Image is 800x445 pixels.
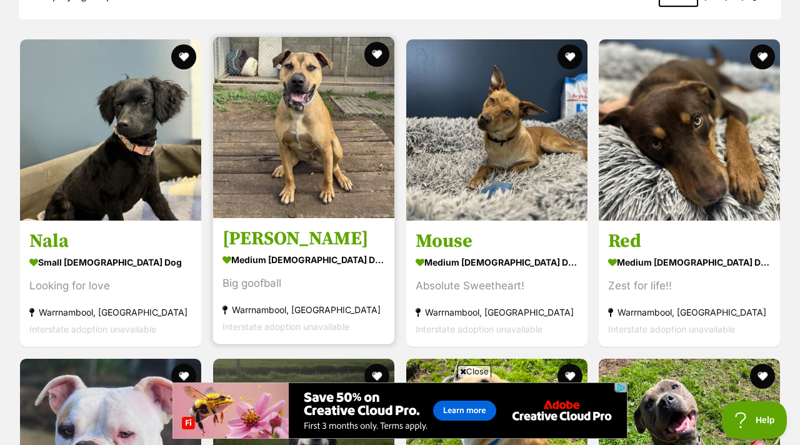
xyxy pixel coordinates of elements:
div: Warrnambool, [GEOGRAPHIC_DATA] [29,304,192,321]
div: medium [DEMOGRAPHIC_DATA] Dog [416,253,578,271]
div: Looking for love [29,277,192,294]
div: Absolute Sweetheart! [416,277,578,294]
span: Close [457,365,491,377]
div: Warrnambool, [GEOGRAPHIC_DATA] [416,304,578,321]
img: Roger [213,37,394,218]
div: Warrnambool, [GEOGRAPHIC_DATA] [608,304,771,321]
a: Red medium [DEMOGRAPHIC_DATA] Dog Zest for life!! Warrnambool, [GEOGRAPHIC_DATA] Interstate adopt... [599,220,780,347]
span: Interstate adoption unavailable [29,324,156,334]
img: Red [599,39,780,221]
h3: [PERSON_NAME] [222,227,385,251]
button: favourite [364,364,389,389]
span: Interstate adoption unavailable [416,324,542,334]
img: Nala [20,39,201,221]
div: Big goofball [222,275,385,292]
div: Warrnambool, [GEOGRAPHIC_DATA] [222,301,385,318]
iframe: Help Scout Beacon - Open [722,401,787,439]
div: medium [DEMOGRAPHIC_DATA] Dog [222,251,385,269]
div: medium [DEMOGRAPHIC_DATA] Dog [608,253,771,271]
span: Interstate adoption unavailable [608,324,735,334]
span: Interstate adoption unavailable [222,321,349,332]
button: favourite [557,364,582,389]
div: Zest for life!! [608,277,771,294]
button: favourite [557,44,582,69]
img: Mouse [406,39,587,221]
div: small [DEMOGRAPHIC_DATA] Dog [29,253,192,271]
a: Nala small [DEMOGRAPHIC_DATA] Dog Looking for love Warrnambool, [GEOGRAPHIC_DATA] Interstate adop... [20,220,201,347]
button: favourite [750,364,775,389]
button: favourite [171,44,196,69]
iframe: Advertisement [172,382,627,439]
h3: Red [608,229,771,253]
button: favourite [364,42,389,67]
a: Mouse medium [DEMOGRAPHIC_DATA] Dog Absolute Sweetheart! Warrnambool, [GEOGRAPHIC_DATA] Interstat... [406,220,587,347]
button: favourite [750,44,775,69]
button: favourite [171,364,196,389]
h3: Nala [29,229,192,253]
h3: Mouse [416,229,578,253]
a: [PERSON_NAME] medium [DEMOGRAPHIC_DATA] Dog Big goofball Warrnambool, [GEOGRAPHIC_DATA] Interstat... [213,217,394,344]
